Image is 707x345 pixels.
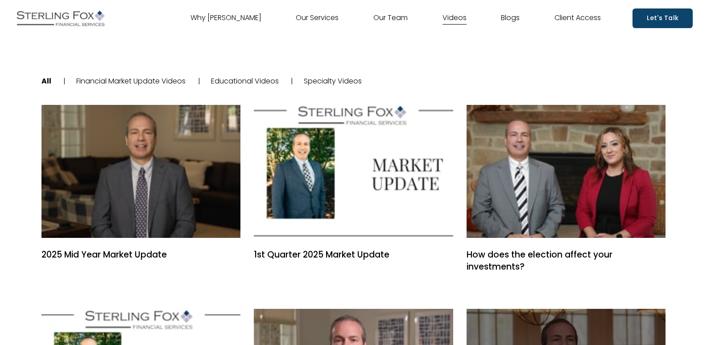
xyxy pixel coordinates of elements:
[198,76,200,86] span: |
[254,249,453,261] a: 1st Quarter 2025 Market Update
[501,11,520,25] a: Blogs
[633,8,693,28] a: Let's Talk
[63,76,66,86] span: |
[41,76,51,86] a: All
[467,249,666,273] a: How does the election affect your investments?
[190,11,261,25] a: Why [PERSON_NAME]
[41,105,241,238] a: 2025 Mid Year Market Update
[41,249,241,261] a: 2025 Mid Year Market Update
[76,76,186,86] a: Financial Market Update Videos
[211,76,279,86] a: Educational Videos
[291,76,293,86] span: |
[304,76,362,86] a: Specialty Videos
[296,11,339,25] a: Our Services
[554,11,601,25] a: Client Access
[467,105,666,238] a: How does the election affect your investments?
[254,105,453,238] a: 1st Quarter 2025 Market Update
[14,7,107,29] img: Sterling Fox Financial Services
[373,11,408,25] a: Our Team
[442,11,467,25] a: Videos
[41,51,666,112] nav: categories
